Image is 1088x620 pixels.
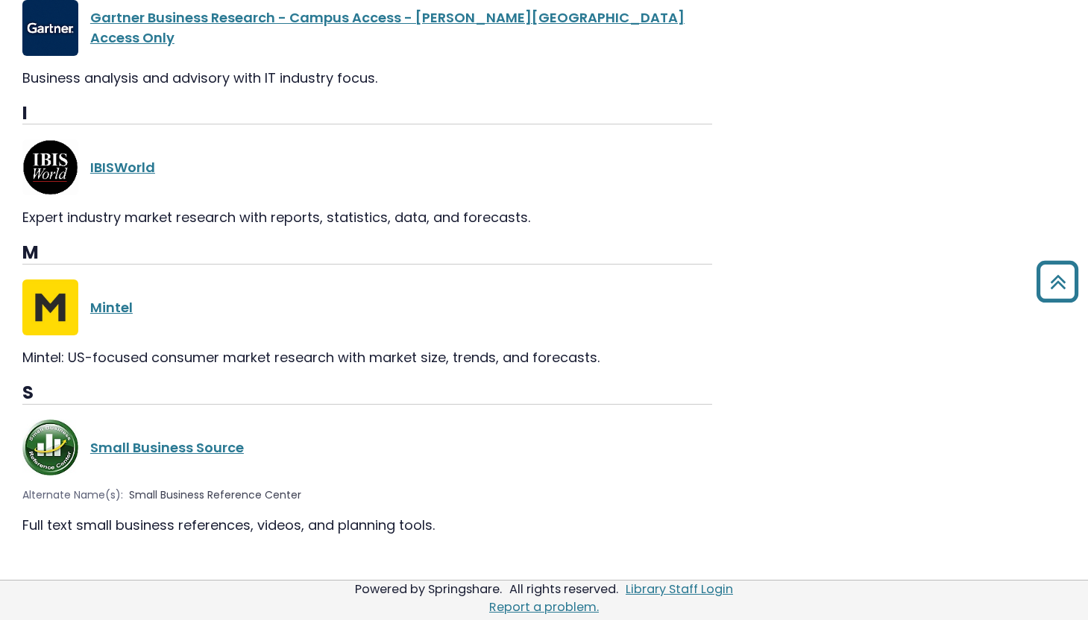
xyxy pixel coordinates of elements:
[353,581,504,598] div: Powered by Springshare.
[22,103,712,125] h3: I
[129,487,301,503] span: Small Business Reference Center
[90,158,155,177] a: IBISWorld
[22,347,712,367] div: Mintel: US-focused consumer market research with market size, trends, and forecasts.
[626,581,733,598] a: Library Staff Login
[22,207,712,227] div: Expert industry market research with reports, statistics, data, and forecasts.
[90,8,685,47] a: Gartner Business Research - Campus Access - [PERSON_NAME][GEOGRAPHIC_DATA] Access Only
[22,382,712,405] h3: S
[489,598,599,616] a: Report a problem.
[22,68,712,88] div: Business analysis and advisory with IT industry focus.
[1031,268,1084,295] a: Back to Top
[22,242,712,265] h3: M
[90,438,244,457] a: Small Business Source
[90,298,133,317] a: Mintel
[22,515,712,535] div: Full text small business references, videos, and planning tools.
[507,581,620,598] div: All rights reserved.
[22,487,123,503] span: Alternate Name(s):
